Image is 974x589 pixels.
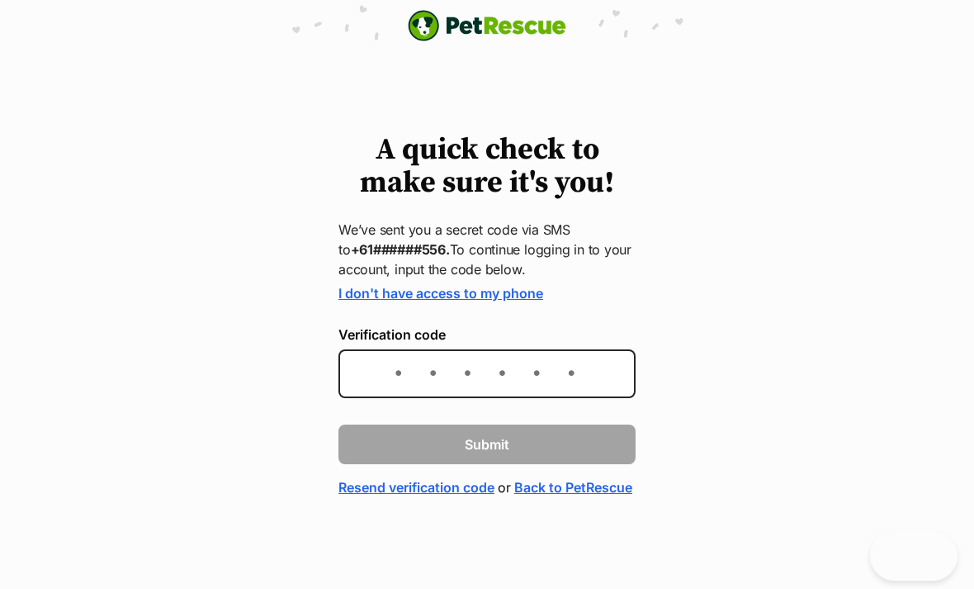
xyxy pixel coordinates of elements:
[498,477,511,497] span: or
[338,220,636,279] p: We’ve sent you a secret code via SMS to To continue logging in to your account, input the code be...
[338,477,494,497] a: Resend verification code
[870,531,957,581] iframe: Help Scout Beacon - Open
[465,435,509,454] span: Submit
[338,425,636,464] button: Submit
[351,241,450,258] strong: +61######556.
[338,134,636,200] h1: A quick check to make sure it's you!
[408,10,566,41] a: PetRescue
[408,10,566,41] img: logo-e224e6f780fb5917bec1dbf3a21bbac754714ae5b6737aabdf751b685950b380.svg
[514,477,632,497] a: Back to PetRescue
[338,285,543,302] a: I don't have access to my phone
[338,327,636,342] label: Verification code
[338,349,636,398] input: Enter the 6-digit verification code sent to your device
